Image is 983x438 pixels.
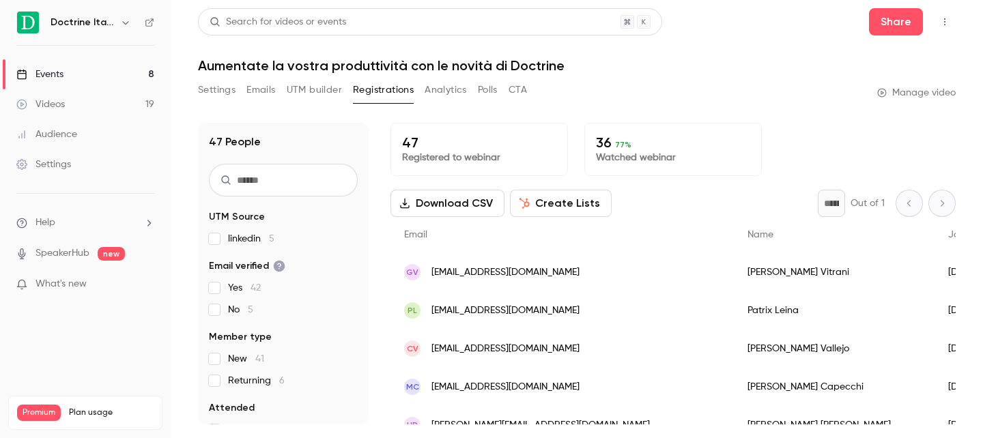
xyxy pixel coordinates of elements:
span: Premium [17,405,61,421]
span: 77 % [615,140,631,149]
span: new [98,247,125,261]
div: Videos [16,98,65,111]
span: Yes [228,281,261,295]
span: Email verified [209,259,285,273]
span: Plan usage [69,407,154,418]
p: 36 [596,134,750,151]
button: Settings [198,79,236,101]
button: CTA [509,79,527,101]
span: PL [408,304,417,317]
button: UTM builder [287,79,342,101]
button: Polls [478,79,498,101]
span: Email [404,230,427,239]
button: Emails [246,79,275,101]
span: 5 [269,234,274,244]
div: Patrix Leina [734,291,935,330]
span: 5 [248,305,253,315]
h1: Aumentate la vostra produttività con le novità di Doctrine [198,57,956,74]
div: Events [16,68,63,81]
p: Watched webinar [596,151,750,164]
span: [EMAIL_ADDRESS][DOMAIN_NAME] [431,265,580,280]
span: 42 [251,283,261,293]
div: [PERSON_NAME] Capecchi [734,368,935,406]
span: Attended [209,401,255,415]
span: CV [407,342,418,355]
div: Search for videos or events [210,15,346,29]
a: Manage video [877,86,956,100]
div: Settings [16,158,71,171]
p: Registered to webinar [402,151,556,164]
button: Download CSV [390,190,504,217]
button: Share [869,8,923,35]
button: Registrations [353,79,414,101]
span: UP [407,419,418,431]
img: Doctrine Italia [17,12,39,33]
span: Name [747,230,773,239]
span: New [228,352,264,366]
span: UTM Source [209,210,265,224]
span: MC [406,381,419,393]
a: SpeakerHub [35,246,89,261]
span: [EMAIL_ADDRESS][DOMAIN_NAME] [431,342,580,356]
span: [EMAIL_ADDRESS][DOMAIN_NAME] [431,304,580,318]
span: linkedin [228,232,274,246]
div: [PERSON_NAME] Vitrani [734,253,935,291]
span: What's new [35,277,87,291]
span: No [228,303,253,317]
h6: Doctrine Italia [51,16,115,29]
h1: 47 People [209,134,261,150]
span: Help [35,216,55,230]
p: 47 [402,134,556,151]
span: [PERSON_NAME][EMAIL_ADDRESS][DOMAIN_NAME] [431,418,650,433]
span: GV [406,266,418,278]
button: Create Lists [510,190,612,217]
span: Yes [228,423,261,437]
span: Returning [228,374,285,388]
span: 6 [279,376,285,385]
div: Audience [16,128,77,141]
button: Analytics [425,79,467,101]
span: 41 [255,354,264,364]
span: Member type [209,330,272,344]
span: [EMAIL_ADDRESS][DOMAIN_NAME] [431,380,580,394]
p: Out of 1 [851,196,885,210]
div: [PERSON_NAME] Vallejo [734,330,935,368]
li: help-dropdown-opener [16,216,154,230]
iframe: Noticeable Trigger [138,278,154,291]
